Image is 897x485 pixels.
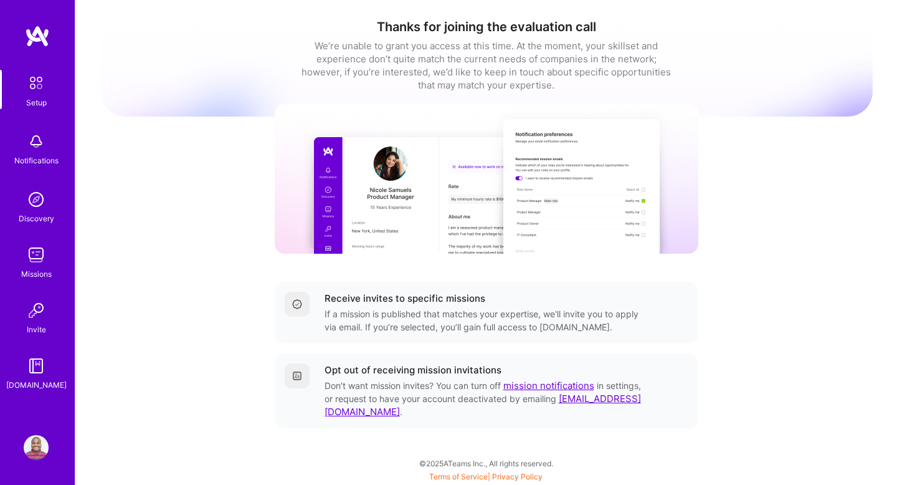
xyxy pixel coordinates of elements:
div: Missions [21,267,52,281]
img: guide book [24,353,49,378]
div: Setup [26,96,47,109]
img: Invite [24,298,49,323]
div: Discovery [19,212,54,225]
div: [DOMAIN_NAME] [6,378,67,391]
img: logo [25,25,50,47]
h1: Thanks for joining the evaluation call [100,19,873,34]
a: User Avatar [21,435,52,460]
img: User Avatar [24,435,49,460]
img: Completed [292,299,302,309]
div: Receive invites to specific missions [325,292,485,305]
a: Privacy Policy [492,472,543,481]
img: teamwork [24,242,49,267]
div: Invite [27,323,46,336]
div: If a mission is published that matches your expertise, we'll invite you to apply via email. If yo... [325,307,643,334]
div: Don’t want mission invites? You can turn off in settings, or request to have your account deactiv... [325,379,643,418]
div: We’re unable to grant you access at this time. At the moment, your skillset and experience don’t ... [300,39,673,92]
img: bell [24,129,49,154]
div: © 2025 ATeams Inc., All rights reserved. [75,448,897,479]
span: | [429,472,543,481]
a: Terms of Service [429,472,488,481]
a: mission notifications [503,380,594,391]
div: Opt out of receiving mission invitations [325,363,501,377]
img: setup [23,70,49,96]
img: discovery [24,187,49,212]
img: curated missions [275,104,698,254]
img: Getting started [292,371,302,381]
div: Notifications [14,154,59,167]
